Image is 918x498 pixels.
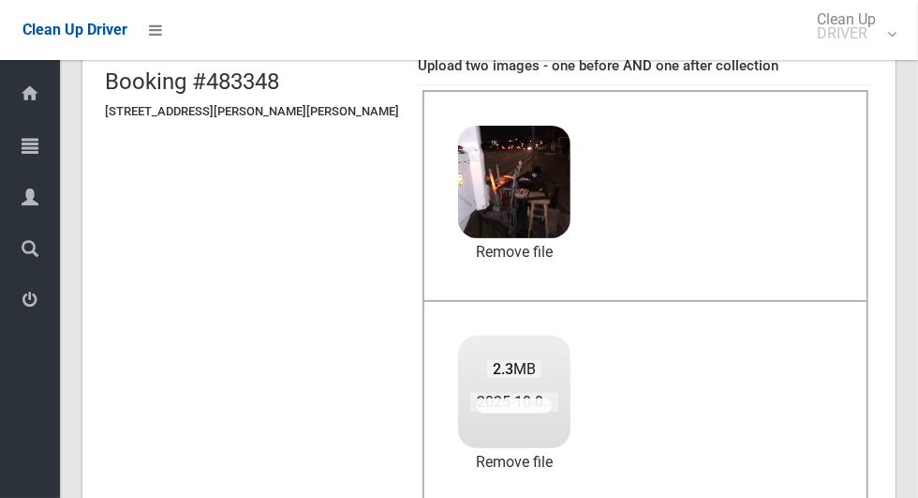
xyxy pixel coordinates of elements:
[418,58,873,74] h4: Upload two images - one before AND one after collection
[470,392,802,412] span: 2025-10-0105.07.418704087160601178445.jpg
[458,448,570,476] a: Remove file
[22,21,127,38] span: Clean Up Driver
[493,360,513,378] strong: 2.3
[807,12,895,40] span: Clean Up
[22,16,127,44] a: Clean Up Driver
[105,69,399,94] h2: Booking #483348
[458,238,570,266] a: Remove file
[817,26,876,40] small: DRIVER
[487,360,542,378] span: MB
[105,105,399,118] h5: [STREET_ADDRESS][PERSON_NAME][PERSON_NAME]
